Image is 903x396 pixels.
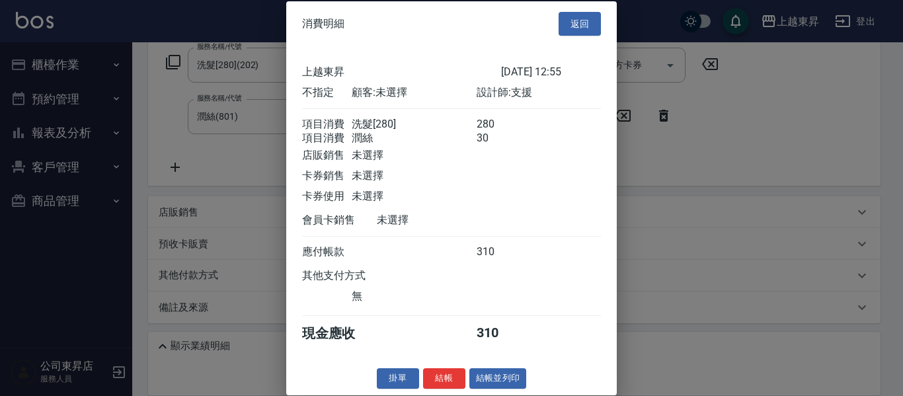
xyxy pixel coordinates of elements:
span: 消費明細 [302,17,344,30]
div: 未選擇 [352,169,476,183]
div: [DATE] 12:55 [501,65,601,79]
div: 無 [352,290,476,303]
div: 未選擇 [352,190,476,204]
div: 310 [477,325,526,342]
div: 卡券銷售 [302,169,352,183]
div: 不指定 [302,86,352,100]
div: 設計師: 支援 [477,86,601,100]
div: 其他支付方式 [302,269,402,283]
div: 顧客: 未選擇 [352,86,476,100]
div: 未選擇 [377,214,501,227]
div: 項目消費 [302,118,352,132]
button: 結帳 [423,368,465,389]
div: 應付帳款 [302,245,352,259]
div: 280 [477,118,526,132]
div: 未選擇 [352,149,476,163]
div: 30 [477,132,526,145]
button: 結帳並列印 [469,368,527,389]
div: 洗髮[280] [352,118,476,132]
div: 現金應收 [302,325,377,342]
div: 潤絲 [352,132,476,145]
div: 卡券使用 [302,190,352,204]
div: 會員卡銷售 [302,214,377,227]
div: 項目消費 [302,132,352,145]
div: 上越東昇 [302,65,501,79]
div: 店販銷售 [302,149,352,163]
div: 310 [477,245,526,259]
button: 掛單 [377,368,419,389]
button: 返回 [559,11,601,36]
